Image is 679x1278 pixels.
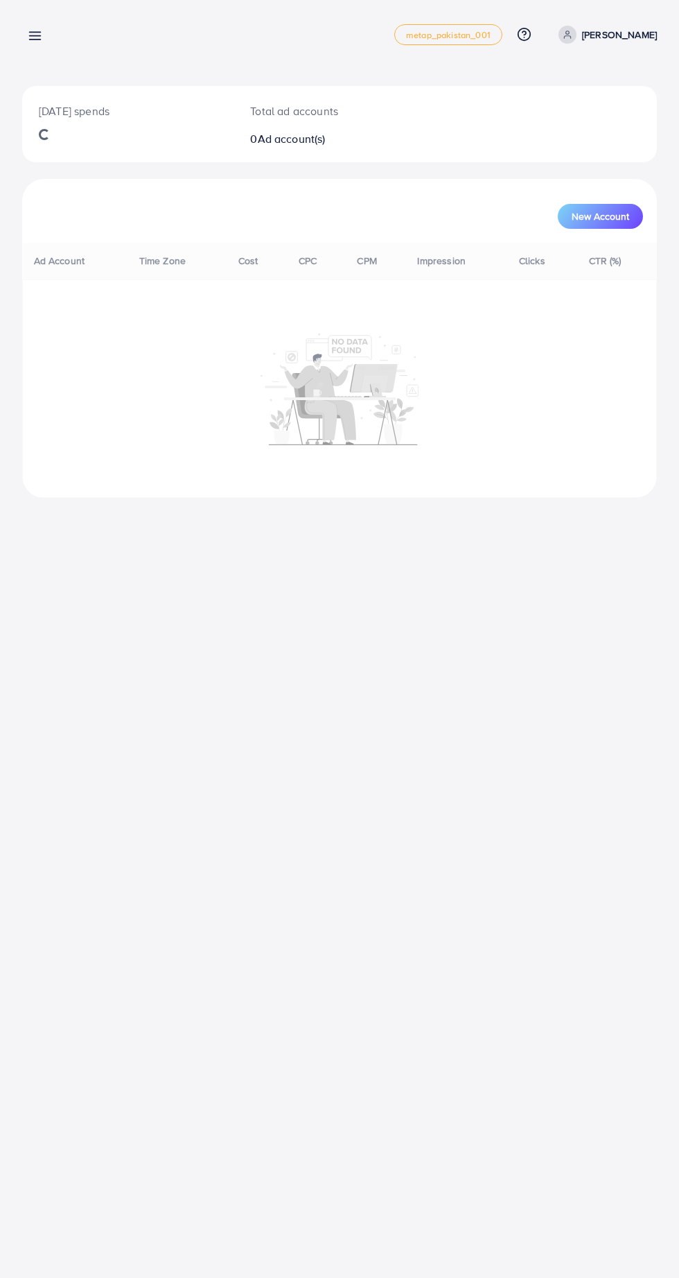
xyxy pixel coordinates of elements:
[582,26,657,43] p: [PERSON_NAME]
[250,103,376,119] p: Total ad accounts
[572,211,629,221] span: New Account
[553,26,657,44] a: [PERSON_NAME]
[250,132,376,146] h2: 0
[39,103,217,119] p: [DATE] spends
[394,24,502,45] a: metap_pakistan_001
[258,131,326,146] span: Ad account(s)
[558,204,643,229] button: New Account
[406,31,491,40] span: metap_pakistan_001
